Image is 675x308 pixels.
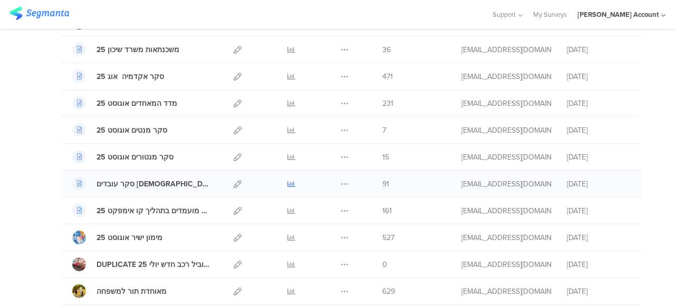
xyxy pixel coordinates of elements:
div: [DATE] [567,125,630,136]
div: afkar2005@gmail.com [461,178,551,190]
div: [DATE] [567,98,630,109]
a: מאוחדת תור למשפחה [72,284,167,298]
span: Support [493,9,516,19]
div: afkar2005@gmail.com [461,44,551,55]
div: [DATE] [567,232,630,243]
a: סקר מנטורים אוגוסט 25 [72,150,173,164]
div: מדד המאחדים אוגוסט 25 [97,98,177,109]
div: afkar2005@gmail.com [461,125,551,136]
div: afkar2005@gmail.com [461,259,551,270]
div: [DATE] [567,286,630,297]
span: 0 [382,259,387,270]
div: [DATE] [567,178,630,190]
a: משכנתאות משרד שיכון 25 [72,43,179,56]
div: משכנתאות משרד שיכון 25 [97,44,179,55]
span: 471 [382,71,393,82]
a: סקר אקדמיה אוג 25 [72,69,164,83]
div: afkar2005@gmail.com [461,98,551,109]
div: סקר אקדמיה אוג 25 [97,71,164,82]
span: 231 [382,98,393,109]
span: 7 [382,125,386,136]
div: [DATE] [567,259,630,270]
img: segmanta logo [9,7,69,20]
span: 91 [382,178,389,190]
div: afkar2005@gmail.com [461,71,551,82]
span: 15 [382,152,389,163]
a: מדד המאחדים אוגוסט 25 [72,96,177,110]
div: DUPLICATE כל מוביל רכב חדש יולי 25 [97,259,210,270]
a: סקר עובדים [DEMOGRAPHIC_DATA] שהושמו אוגוסט 25 [72,177,210,191]
span: 527 [382,232,394,243]
div: [DATE] [567,71,630,82]
div: [DATE] [567,152,630,163]
div: מאוחדת תור למשפחה [97,286,167,297]
div: מימון ישיר אוגוסט 25 [97,232,162,243]
div: סקר מנטורים אוגוסט 25 [97,152,173,163]
div: afkar2005@gmail.com [461,152,551,163]
div: סקר מועמדים בתהליך קו אימפקט 25 [97,205,210,216]
a: סקר מועמדים בתהליך קו אימפקט 25 [72,204,210,217]
a: DUPLICATE כל מוביל רכב חדש יולי 25 [72,257,210,271]
div: [PERSON_NAME] Account [577,9,659,19]
div: afkar2005@gmail.com [461,205,551,216]
div: [DATE] [567,44,630,55]
span: 36 [382,44,391,55]
div: סקר עובדים ערבים שהושמו אוגוסט 25 [97,178,210,190]
span: 629 [382,286,395,297]
div: afkar2005@gmail.com [461,232,551,243]
span: 161 [382,205,392,216]
div: סקר מנטים אוגוסט 25 [97,125,167,136]
div: afkar2005@gmail.com [461,286,551,297]
a: מימון ישיר אוגוסט 25 [72,231,162,244]
div: [DATE] [567,205,630,216]
a: סקר מנטים אוגוסט 25 [72,123,167,137]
